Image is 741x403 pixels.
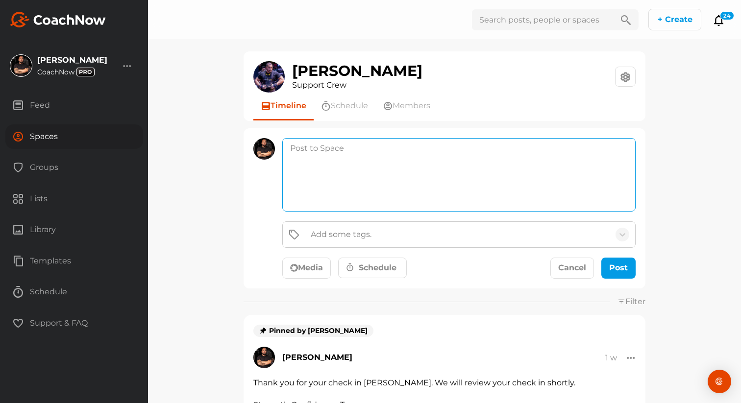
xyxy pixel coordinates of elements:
a: Groups [5,155,143,187]
div: Library [5,217,143,242]
div: 24 [720,11,734,20]
a: Members [375,93,438,119]
div: Templates [5,249,143,273]
a: Schedule [5,280,143,311]
span: Members [393,100,430,112]
span: Pinned by [PERSON_NAME] [259,327,368,335]
h1: [PERSON_NAME] [292,63,422,79]
div: 1 w [605,353,617,363]
img: square_e7f1524cf1e2191e5ad752e309cfe521.jpg [253,347,275,368]
a: Spaces [5,124,143,156]
a: Support & FAQ [5,311,143,342]
div: Feed [5,93,143,118]
div: Schedule [346,262,399,274]
div: [PERSON_NAME] [282,352,352,363]
img: square_c8caa6773ec42aa3013b9b02aeb21552.jpg [253,61,285,93]
div: Support Crew [292,79,422,91]
div: Spaces [5,124,143,149]
div: Open Intercom Messenger [708,370,731,393]
div: Schedule [5,280,143,304]
div: Groups [5,155,143,180]
div: Lists [5,187,143,211]
span: Timeline [271,100,306,112]
div: CoachNow [37,68,107,76]
a: Timeline [253,93,314,119]
a: Templates [5,249,143,280]
a: Feed [5,93,143,124]
input: Search posts, people or spaces [472,9,613,30]
img: svg+xml;base64,PHN2ZyB3aWR0aD0iMzciIGhlaWdodD0iMTgiIHZpZXdCb3g9IjAgMCAzNyAxOCIgZmlsbD0ibm9uZSIgeG... [76,68,95,76]
div: Support & FAQ [5,311,143,335]
a: Filter [617,297,645,306]
span: Schedule [331,100,368,112]
button: Cancel [550,258,594,279]
a: Schedule [314,93,375,119]
img: tags [288,229,300,240]
button: + Create [648,9,701,30]
img: svg+xml;base64,PHN2ZyB3aWR0aD0iMTYiIGhlaWdodD0iMTYiIHZpZXdCb3g9IjAgMCAxNiAxNiIgZmlsbD0ibm9uZSIgeG... [259,327,267,334]
img: square_e7f1524cf1e2191e5ad752e309cfe521.jpg [10,55,32,76]
button: Media [282,258,331,279]
a: Lists [5,187,143,218]
div: Add some tags. [311,229,371,240]
div: [PERSON_NAME] [37,56,107,64]
button: 24 [713,14,725,26]
img: svg+xml;base64,PHN2ZyB3aWR0aD0iMTk2IiBoZWlnaHQ9IjMyIiB2aWV3Qm94PSIwIDAgMTk2IDMyIiBmaWxsPSJub25lIi... [10,12,106,27]
a: Library [5,217,143,249]
button: Post [601,258,636,279]
img: square_e7f1524cf1e2191e5ad752e309cfe521.jpg [253,138,275,160]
